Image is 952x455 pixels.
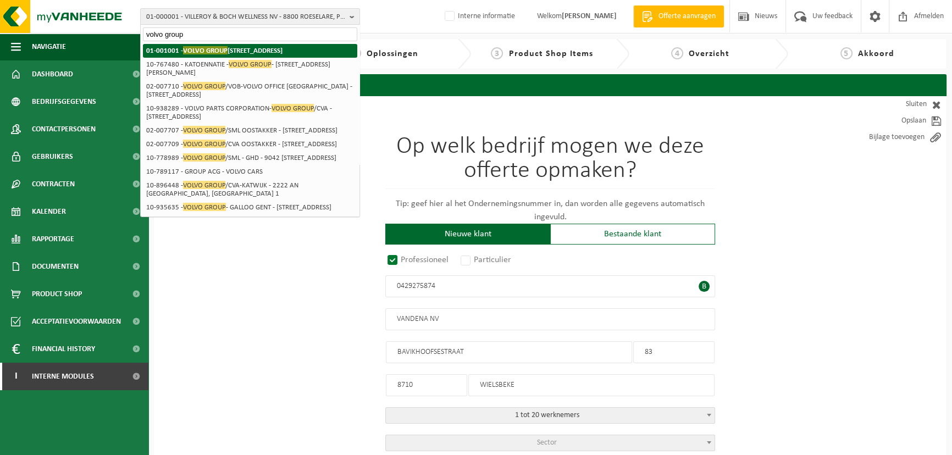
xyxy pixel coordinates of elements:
li: 02-007710 - /VOB-VOLVO OFFICE [GEOGRAPHIC_DATA] - [STREET_ADDRESS] [143,80,357,102]
span: Akkoord [858,49,894,58]
li: 10-767480 - KATOENNATIE - - [STREET_ADDRESS][PERSON_NAME] [143,58,357,80]
li: 10-896448 - /CVA-KATWIJK - 2222 AN [GEOGRAPHIC_DATA], [GEOGRAPHIC_DATA] 1 [143,179,357,201]
a: Sluiten [848,96,947,113]
span: I [11,363,21,390]
span: Product Shop [32,280,82,308]
span: VOLVO GROUP [183,82,225,90]
a: 3Product Shop Items [477,47,607,60]
label: Professioneel [385,252,452,268]
span: Bedrijfsgegevens [32,88,96,115]
span: Offerte aanvragen [656,11,718,22]
a: Opslaan [848,113,947,129]
span: 4 [671,47,683,59]
span: 1 tot 20 werknemers [386,408,715,423]
input: postcode [386,374,467,396]
span: VOLVO GROUP [183,203,226,211]
span: Financial History [32,335,95,363]
input: Stad [468,374,715,396]
li: 02-007707 - /SML OOSTAKKER - [STREET_ADDRESS] [143,124,357,137]
span: VOLVO GROUP [272,104,314,112]
span: VOLVO GROUP [183,153,225,162]
span: Acceptatievoorwaarden [32,308,121,335]
input: Naam [385,308,715,330]
span: Sector [537,439,557,447]
a: 5Akkoord [794,47,941,60]
span: 3 [491,47,503,59]
li: 10-935635 - - GALLOO GENT - [STREET_ADDRESS] [143,201,357,214]
span: VOLVO GROUP [183,140,225,148]
label: Interne informatie [442,8,515,25]
strong: 01-001001 - [STREET_ADDRESS] [146,46,283,54]
span: Dashboard [32,60,73,88]
a: Bijlage toevoegen [848,129,947,146]
span: Kalender [32,198,66,225]
span: 1 tot 20 werknemers [385,407,715,424]
span: Contracten [32,170,75,198]
span: Rapportage [32,225,74,253]
span: VOLVO GROUP [183,181,225,189]
span: Product Shop Items [508,49,593,58]
span: Documenten [32,253,79,280]
span: 01-000001 - VILLEROY & BOCH WELLNESS NV - 8800 ROESELARE, POPULIERSTRAAT 1 [146,9,345,25]
input: Ondernemingsnummer [385,275,715,297]
span: Contactpersonen [32,115,96,143]
p: Tip: geef hier al het Ondernemingsnummer in, dan worden alle gegevens automatisch ingevuld. [385,197,715,224]
li: 10-778989 - /SML - GHD - 9042 [STREET_ADDRESS] [143,151,357,165]
span: Overzicht [689,49,729,58]
h1: Op welk bedrijf mogen we deze offerte opmaken? [385,135,715,189]
span: Interne modules [32,363,94,390]
strong: [PERSON_NAME] [562,12,617,20]
input: Zoeken naar gekoppelde vestigingen [143,27,357,41]
span: Navigatie [32,33,66,60]
span: VOLVO GROUP [183,46,228,54]
a: Offerte aanvragen [633,5,724,27]
span: VOLVO GROUP [183,126,225,134]
h2: Op welk bedrijf mogen we deze offerte opmaken? [154,74,947,96]
input: Nr [633,341,715,363]
a: 2Oplossingen [318,47,449,60]
div: Bestaande klant [550,224,715,245]
li: 10-737854 - VOLVO CONSTRUCTION EQUIPMENT - [STREET_ADDRESS] [143,214,357,228]
input: Straat [386,341,632,363]
span: Gebruikers [32,143,73,170]
button: 01-000001 - VILLEROY & BOCH WELLNESS NV - 8800 ROESELARE, POPULIERSTRAAT 1 [140,8,360,25]
span: B [699,281,710,292]
li: 10-938289 - VOLVO PARTS CORPORATION- /CVA - [STREET_ADDRESS] [143,102,357,124]
label: Particulier [458,252,514,268]
span: VOLVO GROUP [229,60,272,68]
span: 5 [840,47,853,59]
li: 02-007709 - /CVA OOSTAKKER - [STREET_ADDRESS] [143,137,357,151]
div: Nieuwe klant [385,224,550,245]
span: Oplossingen [367,49,418,58]
li: 10-789117 - GROUP ACG - VOLVO CARS [143,165,357,179]
a: 4Overzicht [635,47,766,60]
